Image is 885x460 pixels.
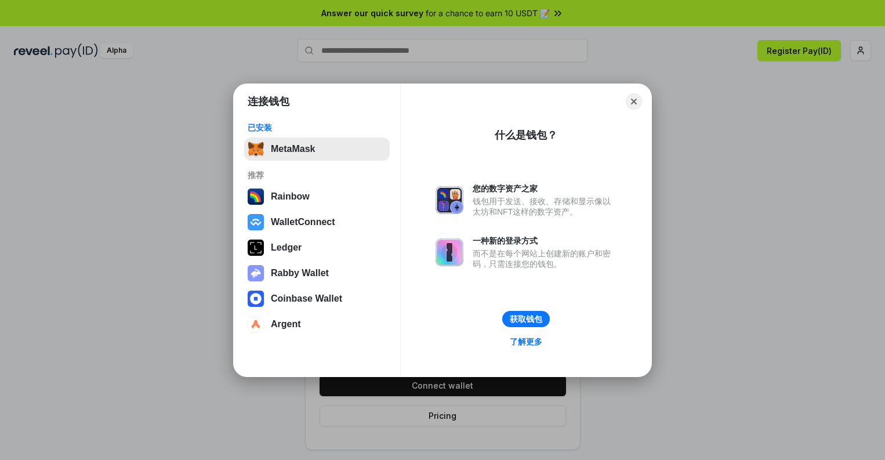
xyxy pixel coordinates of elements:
div: Argent [271,319,301,329]
div: 一种新的登录方式 [473,236,616,246]
div: 获取钱包 [510,314,542,324]
div: Coinbase Wallet [271,294,342,304]
h1: 连接钱包 [248,95,289,108]
button: Rabby Wallet [244,262,390,285]
div: 已安装 [248,122,386,133]
div: 什么是钱包？ [495,128,557,142]
button: Rainbow [244,185,390,208]
button: Argent [244,313,390,336]
button: 获取钱包 [502,311,550,327]
button: Close [626,93,642,110]
div: Ledger [271,242,302,253]
div: 而不是在每个网站上创建新的账户和密码，只需连接您的钱包。 [473,248,616,269]
div: 了解更多 [510,336,542,347]
button: MetaMask [244,137,390,161]
img: svg+xml,%3Csvg%20xmlns%3D%22http%3A%2F%2Fwww.w3.org%2F2000%2Fsvg%22%20fill%3D%22none%22%20viewBox... [436,186,463,214]
img: svg+xml,%3Csvg%20width%3D%2228%22%20height%3D%2228%22%20viewBox%3D%220%200%2028%2028%22%20fill%3D... [248,291,264,307]
img: svg+xml,%3Csvg%20fill%3D%22none%22%20height%3D%2233%22%20viewBox%3D%220%200%2035%2033%22%20width%... [248,141,264,157]
img: svg+xml,%3Csvg%20xmlns%3D%22http%3A%2F%2Fwww.w3.org%2F2000%2Fsvg%22%20width%3D%2228%22%20height%3... [248,240,264,256]
img: svg+xml,%3Csvg%20width%3D%2228%22%20height%3D%2228%22%20viewBox%3D%220%200%2028%2028%22%20fill%3D... [248,214,264,230]
div: 您的数字资产之家 [473,183,616,194]
img: svg+xml,%3Csvg%20xmlns%3D%22http%3A%2F%2Fwww.w3.org%2F2000%2Fsvg%22%20fill%3D%22none%22%20viewBox... [248,265,264,281]
div: Rabby Wallet [271,268,329,278]
div: WalletConnect [271,217,335,227]
a: 了解更多 [503,334,549,349]
button: Ledger [244,236,390,259]
div: MetaMask [271,144,315,154]
div: 钱包用于发送、接收、存储和显示像以太坊和NFT这样的数字资产。 [473,196,616,217]
div: 推荐 [248,170,386,180]
img: svg+xml,%3Csvg%20xmlns%3D%22http%3A%2F%2Fwww.w3.org%2F2000%2Fsvg%22%20fill%3D%22none%22%20viewBox... [436,238,463,266]
button: Coinbase Wallet [244,287,390,310]
img: svg+xml,%3Csvg%20width%3D%22120%22%20height%3D%22120%22%20viewBox%3D%220%200%20120%20120%22%20fil... [248,189,264,205]
img: svg+xml,%3Csvg%20width%3D%2228%22%20height%3D%2228%22%20viewBox%3D%220%200%2028%2028%22%20fill%3D... [248,316,264,332]
div: Rainbow [271,191,310,202]
button: WalletConnect [244,211,390,234]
